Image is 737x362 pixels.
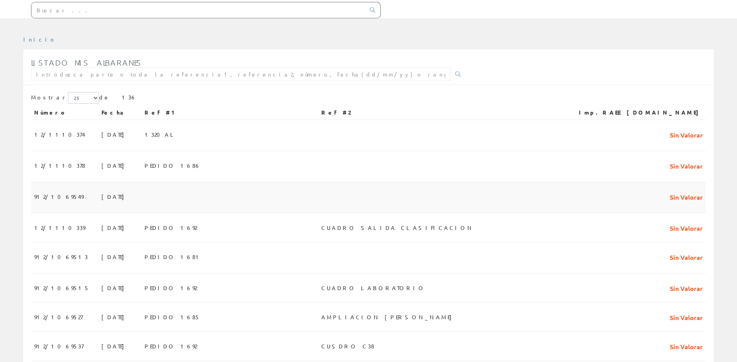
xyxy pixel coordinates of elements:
span: 912/1069527 [34,310,83,324]
span: PEDIDO 1685 [145,310,200,324]
span: CUADRO LABORATORIO [321,281,425,294]
span: Sin Valorar [670,250,703,263]
span: [DATE] [101,250,128,263]
span: [DATE] [101,310,128,324]
span: AMPLIACION [PERSON_NAME] [321,310,456,324]
div: de 136 [31,92,706,106]
span: PEDIDO 1692 [145,339,197,353]
th: Fecha [98,106,141,120]
span: [DATE] [101,128,128,141]
span: 912/1069515 [34,281,89,294]
span: 12/1110339 [34,221,85,234]
th: Ref #1 [141,106,318,120]
label: Mostrar [31,92,99,104]
span: Sin Valorar [670,281,703,294]
span: [DATE] [101,339,128,353]
select: Mostrar [68,92,99,104]
span: [DATE] [101,281,128,294]
span: [DATE] [101,190,128,203]
span: Listado mis albaranes [31,58,142,67]
input: Buscar ... [31,2,365,18]
th: Número [31,106,98,120]
input: Introduzca parte o toda la referencia1, referencia2, número, fecha(dd/mm/yy) o rango de fechas(dd... [31,68,451,81]
span: Sin Valorar [670,159,703,172]
span: 1320AL [145,128,177,141]
span: PEDIDO 1692 [145,281,197,294]
span: PEDIDO 1681 [145,250,202,263]
span: Sin Valorar [670,310,703,324]
span: 12/1110378 [34,159,85,172]
span: 912/1069513 [34,250,88,263]
span: [DATE] [101,159,128,172]
span: Sin Valorar [670,190,703,203]
a: Inicio [23,36,56,43]
span: Sin Valorar [670,128,703,141]
th: Imp.RAEE [565,106,624,120]
span: Sin Valorar [670,221,703,234]
span: PEDIDO 1686 [145,159,201,172]
span: CUSDRO C38 [321,339,374,353]
th: [DOMAIN_NAME] [624,106,706,120]
span: 912/1069537 [34,339,84,353]
span: Sin Valorar [670,339,703,353]
span: 912/1069549 [34,190,84,203]
span: 12/1110374 [34,128,85,141]
th: Ref #2 [318,106,565,120]
span: CUADRO SALIDA CLASIFICACION [321,221,474,234]
span: PEDIDO 1692 [145,221,197,234]
span: [DATE] [101,221,128,234]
